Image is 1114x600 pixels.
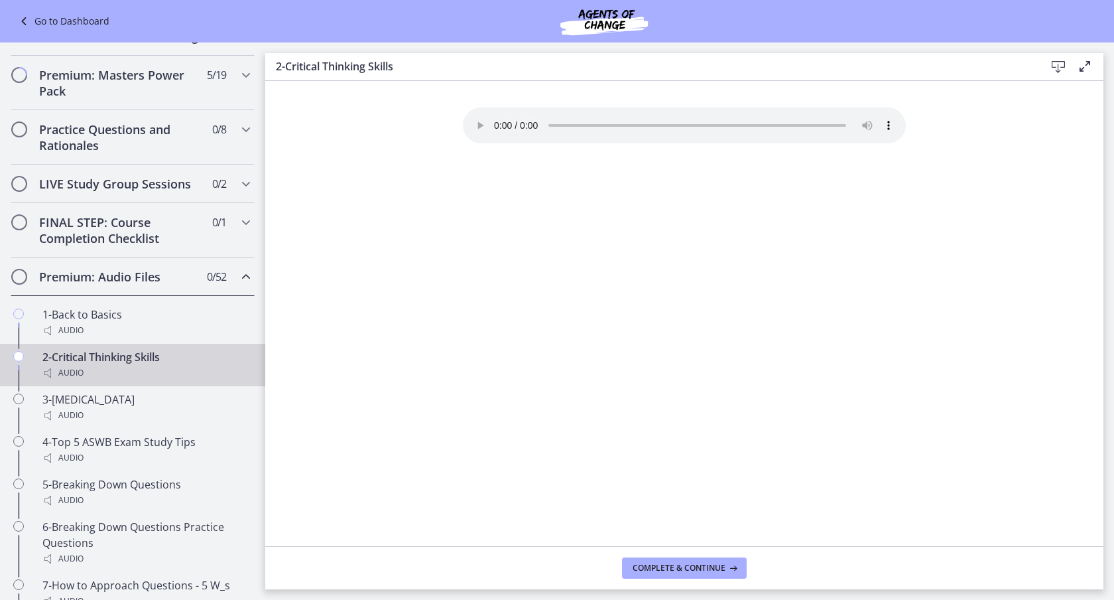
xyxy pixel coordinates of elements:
div: Audio [42,323,249,338]
span: 0 / 1 [212,214,226,230]
div: 3-[MEDICAL_DATA] [42,392,249,423]
span: 5 / 19 [207,67,226,83]
div: Audio [42,408,249,423]
div: 2-Critical Thinking Skills [42,349,249,381]
span: 0 / 52 [207,269,226,285]
h2: Practice Questions and Rationales [39,121,201,153]
span: 0 / 2 [212,176,226,192]
a: Go to Dashboard [16,13,109,29]
button: Complete & continue [622,558,747,579]
span: 0 / 8 [212,121,226,137]
div: Audio [42,450,249,466]
h3: 2-Critical Thinking Skills [276,58,1024,74]
div: Audio [42,551,249,567]
h2: Premium: Audio Files [39,269,201,285]
h2: FINAL STEP: Course Completion Checklist [39,214,201,246]
div: 5-Breaking Down Questions [42,477,249,508]
div: 4-Top 5 ASWB Exam Study Tips [42,434,249,466]
div: Audio [42,492,249,508]
h2: Premium: Masters Power Pack [39,67,201,99]
div: 6-Breaking Down Questions Practice Questions [42,519,249,567]
h2: LIVE Study Group Sessions [39,176,201,192]
span: Complete & continue [633,563,725,573]
div: Audio [42,365,249,381]
img: Agents of Change [525,5,684,37]
div: 1-Back to Basics [42,307,249,338]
